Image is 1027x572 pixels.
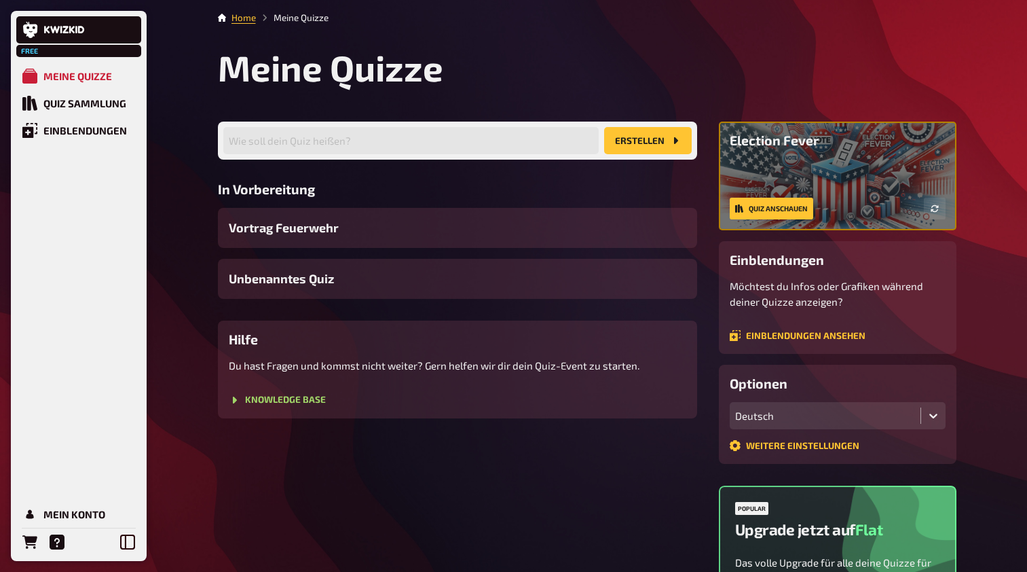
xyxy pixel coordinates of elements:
[604,127,692,154] button: Erstellen
[730,132,946,148] h3: Election Fever
[229,395,326,406] a: Knowledge Base
[730,376,946,391] h3: Optionen
[730,198,813,219] a: Quiz anschauen
[223,127,599,154] input: Wie soll dein Quiz heißen?
[229,358,686,374] p: Du hast Fragen und kommst nicht weiter? Gern helfen wir dir dein Quiz-Event zu starten.
[730,330,865,341] a: Einblendungen ansehen
[16,117,141,144] a: Einblendungen
[855,520,882,539] span: Flat
[218,259,697,299] a: Unbenanntes Quiz
[43,124,127,137] div: Einblendungen
[256,11,329,24] li: Meine Quizze
[229,332,686,347] h3: Hilfe
[730,279,946,309] p: Möchtest du Infos oder Grafiken während deiner Quizze anzeigen?
[229,270,334,288] span: Unbenanntes Quiz
[229,219,339,237] span: Vortrag Feuerwehr
[735,502,768,515] div: Popular
[218,46,956,89] h1: Meine Quizze
[730,252,946,268] h3: Einblendungen
[16,529,43,556] a: Bestellungen
[16,90,141,117] a: Quiz Sammlung
[735,410,915,422] div: Deutsch
[43,97,126,109] div: Quiz Sammlung
[231,12,256,23] a: Home
[16,501,141,528] a: Mein Konto
[18,47,42,55] span: Free
[43,508,105,520] div: Mein Konto
[218,181,697,197] h3: In Vorbereitung
[218,208,697,248] a: Vortrag Feuerwehr
[730,440,859,451] a: Weitere Einstellungen
[43,529,71,556] a: Hilfe
[16,62,141,90] a: Meine Quizze
[735,520,883,539] h2: Upgrade jetzt auf
[231,11,256,24] li: Home
[43,70,112,82] div: Meine Quizze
